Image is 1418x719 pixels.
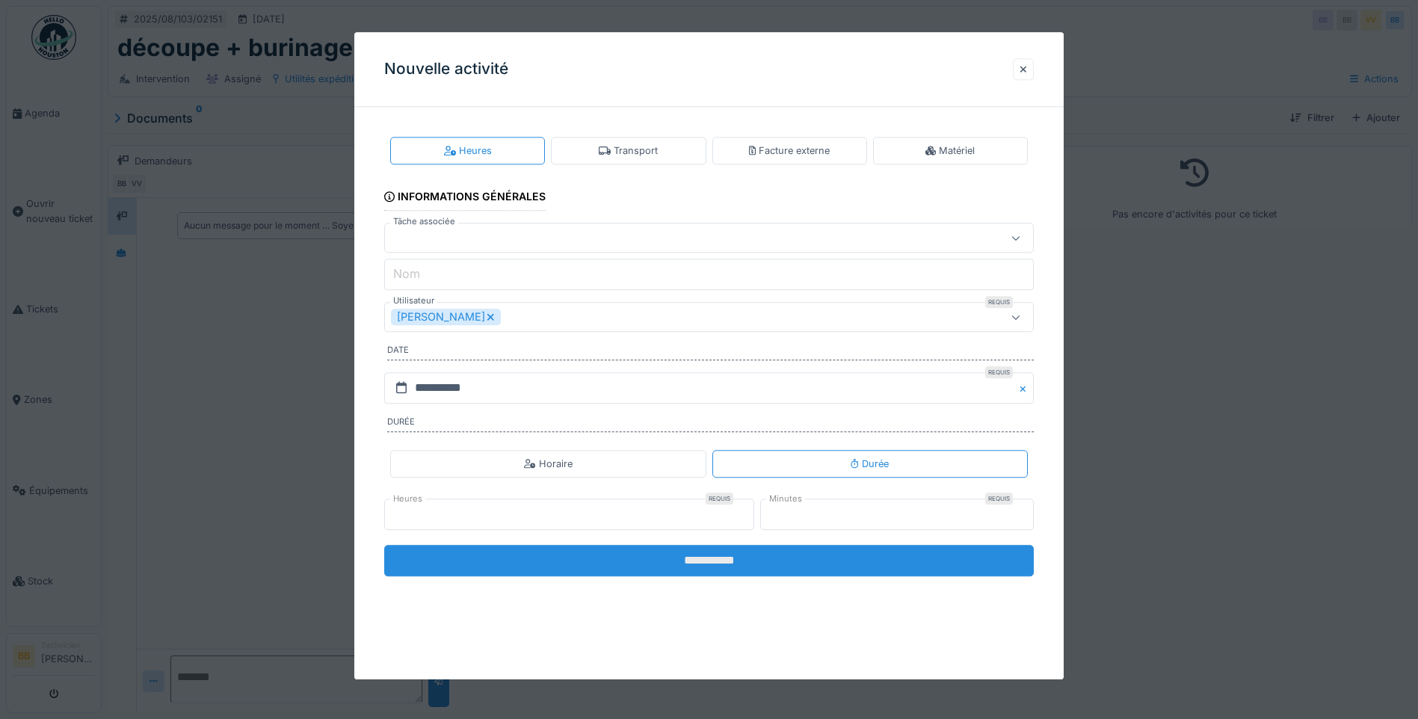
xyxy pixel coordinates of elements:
div: [PERSON_NAME] [391,309,501,326]
button: Close [1017,372,1034,404]
div: Requis [706,493,733,504]
label: Minutes [766,493,805,505]
div: Requis [985,366,1013,378]
div: Transport [599,144,658,158]
label: Date [387,345,1034,361]
label: Durée [387,416,1034,432]
div: Requis [985,493,1013,504]
div: Heures [444,144,492,158]
label: Tâche associée [390,216,458,229]
label: Nom [390,265,423,283]
label: Heures [390,493,425,505]
div: Durée [851,457,889,471]
h3: Nouvelle activité [384,60,508,78]
div: Matériel [925,144,975,158]
label: Utilisateur [390,295,437,308]
div: Facture externe [749,144,830,158]
div: Horaire [524,457,573,471]
div: Requis [985,297,1013,309]
div: Informations générales [384,185,546,211]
